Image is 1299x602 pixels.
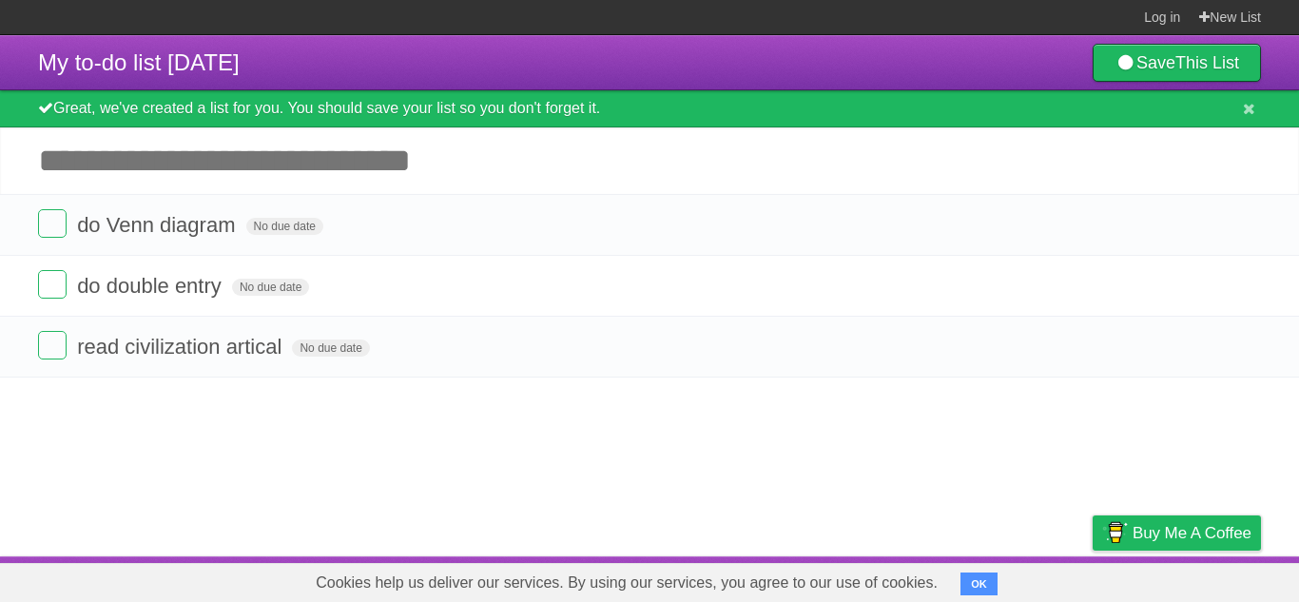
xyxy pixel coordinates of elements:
img: Buy me a coffee [1102,516,1128,549]
span: Buy me a coffee [1133,516,1251,550]
span: No due date [292,340,369,357]
span: No due date [246,218,323,235]
span: do Venn diagram [77,213,240,237]
a: Developers [902,561,979,597]
span: read civilization artical [77,335,286,359]
a: About [840,561,880,597]
button: OK [960,573,998,595]
a: SaveThis List [1093,44,1261,82]
a: Suggest a feature [1141,561,1261,597]
label: Done [38,209,67,238]
span: My to-do list [DATE] [38,49,240,75]
a: Buy me a coffee [1093,515,1261,551]
span: Cookies help us deliver our services. By using our services, you agree to our use of cookies. [297,564,957,602]
label: Done [38,331,67,359]
span: do double entry [77,274,226,298]
a: Privacy [1068,561,1117,597]
b: This List [1175,53,1239,72]
span: No due date [232,279,309,296]
a: Terms [1003,561,1045,597]
label: Done [38,270,67,299]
